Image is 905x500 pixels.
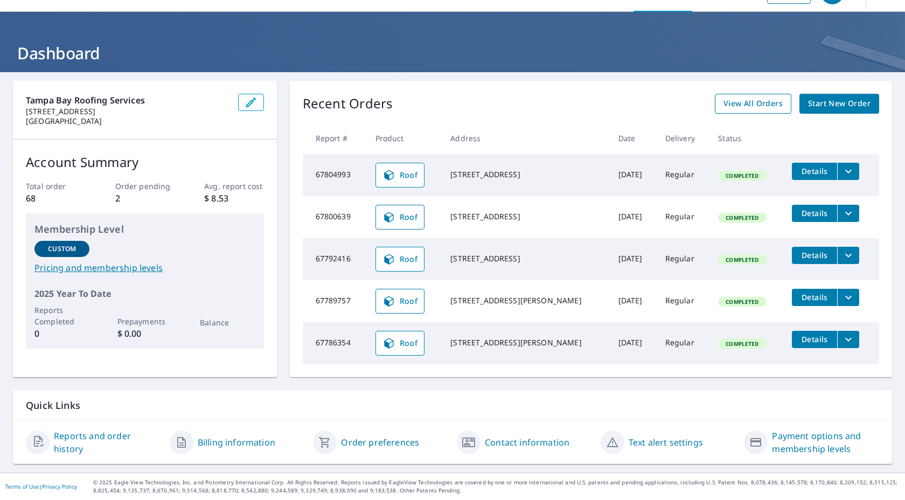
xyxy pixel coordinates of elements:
[382,211,418,224] span: Roof
[657,280,710,322] td: Regular
[792,205,837,222] button: detailsBtn-67800639
[485,436,569,449] a: Contact information
[382,253,418,266] span: Roof
[450,295,601,306] div: [STREET_ADDRESS][PERSON_NAME]
[303,322,367,364] td: 67786354
[341,436,419,449] a: Order preferences
[610,154,657,196] td: [DATE]
[117,327,172,340] p: $ 0.00
[792,163,837,180] button: detailsBtn-67804993
[450,169,601,180] div: [STREET_ADDRESS]
[610,196,657,238] td: [DATE]
[200,317,255,328] p: Balance
[719,172,765,179] span: Completed
[26,116,229,126] p: [GEOGRAPHIC_DATA]
[375,289,425,314] a: Roof
[34,287,255,300] p: 2025 Year To Date
[798,166,831,176] span: Details
[629,436,703,449] a: Text alert settings
[792,331,837,348] button: detailsBtn-67786354
[657,322,710,364] td: Regular
[375,205,425,230] a: Roof
[26,180,85,192] p: Total order
[34,304,89,327] p: Reports Completed
[13,42,892,64] h1: Dashboard
[610,280,657,322] td: [DATE]
[54,429,161,455] a: Reports and order history
[719,298,765,305] span: Completed
[375,331,425,356] a: Roof
[837,247,859,264] button: filesDropdownBtn-67792416
[450,337,601,348] div: [STREET_ADDRESS][PERSON_NAME]
[5,483,39,490] a: Terms of Use
[798,208,831,218] span: Details
[450,211,601,222] div: [STREET_ADDRESS]
[719,256,765,263] span: Completed
[798,334,831,344] span: Details
[657,196,710,238] td: Regular
[799,94,879,114] a: Start New Order
[837,163,859,180] button: filesDropdownBtn-67804993
[303,280,367,322] td: 67789757
[26,192,85,205] p: 68
[709,122,783,154] th: Status
[719,214,765,221] span: Completed
[26,94,229,107] p: Tampa Bay Roofing Services
[204,192,263,205] p: $ 8.53
[375,247,425,272] a: Roof
[772,429,879,455] a: Payment options and membership levels
[198,436,275,449] a: Billing information
[303,238,367,280] td: 67792416
[792,289,837,306] button: detailsBtn-67789757
[719,340,765,348] span: Completed
[723,97,783,110] span: View All Orders
[715,94,791,114] a: View All Orders
[26,399,879,412] p: Quick Links
[48,244,76,254] p: Custom
[798,292,831,302] span: Details
[610,322,657,364] td: [DATE]
[450,253,601,264] div: [STREET_ADDRESS]
[837,331,859,348] button: filesDropdownBtn-67786354
[837,289,859,306] button: filesDropdownBtn-67789757
[5,483,77,490] p: |
[34,327,89,340] p: 0
[303,94,393,114] p: Recent Orders
[42,483,77,490] a: Privacy Policy
[117,316,172,327] p: Prepayments
[367,122,442,154] th: Product
[34,261,255,274] a: Pricing and membership levels
[93,478,900,495] p: © 2025 Eagle View Technologies, Inc. and Pictometry International Corp. All Rights Reserved. Repo...
[657,238,710,280] td: Regular
[303,122,367,154] th: Report #
[808,97,871,110] span: Start New Order
[303,196,367,238] td: 67800639
[115,180,175,192] p: Order pending
[26,107,229,116] p: [STREET_ADDRESS]
[657,154,710,196] td: Regular
[798,250,831,260] span: Details
[610,238,657,280] td: [DATE]
[657,122,710,154] th: Delivery
[610,122,657,154] th: Date
[837,205,859,222] button: filesDropdownBtn-67800639
[792,247,837,264] button: detailsBtn-67792416
[382,169,418,182] span: Roof
[442,122,609,154] th: Address
[204,180,263,192] p: Avg. report cost
[26,152,264,172] p: Account Summary
[303,154,367,196] td: 67804993
[34,222,255,237] p: Membership Level
[382,337,418,350] span: Roof
[375,163,425,188] a: Roof
[382,295,418,308] span: Roof
[115,192,175,205] p: 2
